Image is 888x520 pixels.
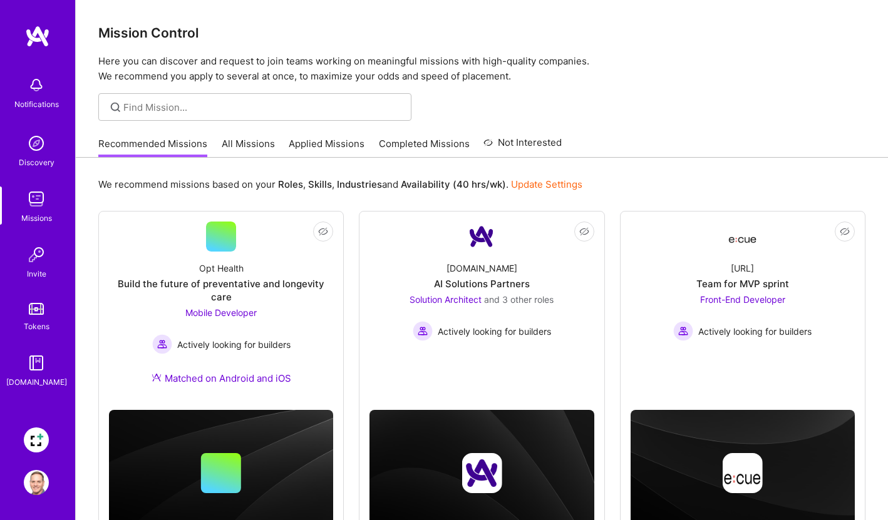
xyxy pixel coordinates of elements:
img: Company logo [723,453,763,493]
a: Company Logo[URL]Team for MVP sprintFront-End Developer Actively looking for buildersActively loo... [631,222,855,374]
a: Update Settings [511,178,582,190]
img: Wellth: QA Engineer for Health & Wellness Company [24,427,49,452]
img: Actively looking for builders [413,321,433,341]
span: Mobile Developer [185,307,257,318]
i: icon EyeClosed [579,227,589,237]
div: Build the future of preventative and longevity care [109,277,333,303]
span: Actively looking for builders [177,338,291,351]
div: Missions [21,212,52,225]
p: We recommend missions based on your , , and . [98,178,582,191]
div: Team for MVP sprint [696,277,789,290]
input: Find Mission... [123,101,402,114]
img: Company Logo [728,225,758,248]
div: Matched on Android and iOS [152,372,291,385]
div: [DOMAIN_NAME] [6,375,67,389]
div: Notifications [14,98,59,111]
span: Solution Architect [410,294,482,305]
a: Opt HealthBuild the future of preventative and longevity careMobile Developer Actively looking fo... [109,222,333,400]
b: Industries [337,178,382,190]
a: Applied Missions [289,137,364,158]
b: Availability (40 hrs/wk) [401,178,506,190]
span: Actively looking for builders [698,325,812,338]
a: All Missions [222,137,275,158]
p: Here you can discover and request to join teams working on meaningful missions with high-quality ... [98,54,865,84]
div: Tokens [24,320,49,333]
img: Actively looking for builders [152,334,172,354]
b: Skills [308,178,332,190]
a: Recommended Missions [98,137,207,158]
span: Actively looking for builders [438,325,551,338]
a: User Avatar [21,470,52,495]
img: teamwork [24,186,49,212]
img: User Avatar [24,470,49,495]
img: Invite [24,242,49,267]
i: icon EyeClosed [840,227,850,237]
span: and 3 other roles [484,294,554,305]
div: [DOMAIN_NAME] [447,262,517,275]
a: Company Logo[DOMAIN_NAME]AI Solutions PartnersSolution Architect and 3 other rolesActively lookin... [369,222,594,374]
img: guide book [24,350,49,375]
img: Company Logo [467,222,497,252]
b: Roles [278,178,303,190]
a: Wellth: QA Engineer for Health & Wellness Company [21,427,52,452]
img: discovery [24,131,49,156]
div: Opt Health [199,262,244,275]
i: icon SearchGrey [108,100,123,115]
h3: Mission Control [98,25,865,41]
div: AI Solutions Partners [434,277,530,290]
img: logo [25,25,50,48]
div: Discovery [19,156,54,169]
img: Ateam Purple Icon [152,372,162,382]
img: Company logo [462,453,502,493]
a: Completed Missions [379,137,470,158]
div: Invite [27,267,46,280]
i: icon EyeClosed [318,227,328,237]
a: Not Interested [483,135,562,158]
span: Front-End Developer [700,294,785,305]
div: [URL] [731,262,754,275]
img: Actively looking for builders [673,321,693,341]
img: bell [24,73,49,98]
img: tokens [29,303,44,315]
